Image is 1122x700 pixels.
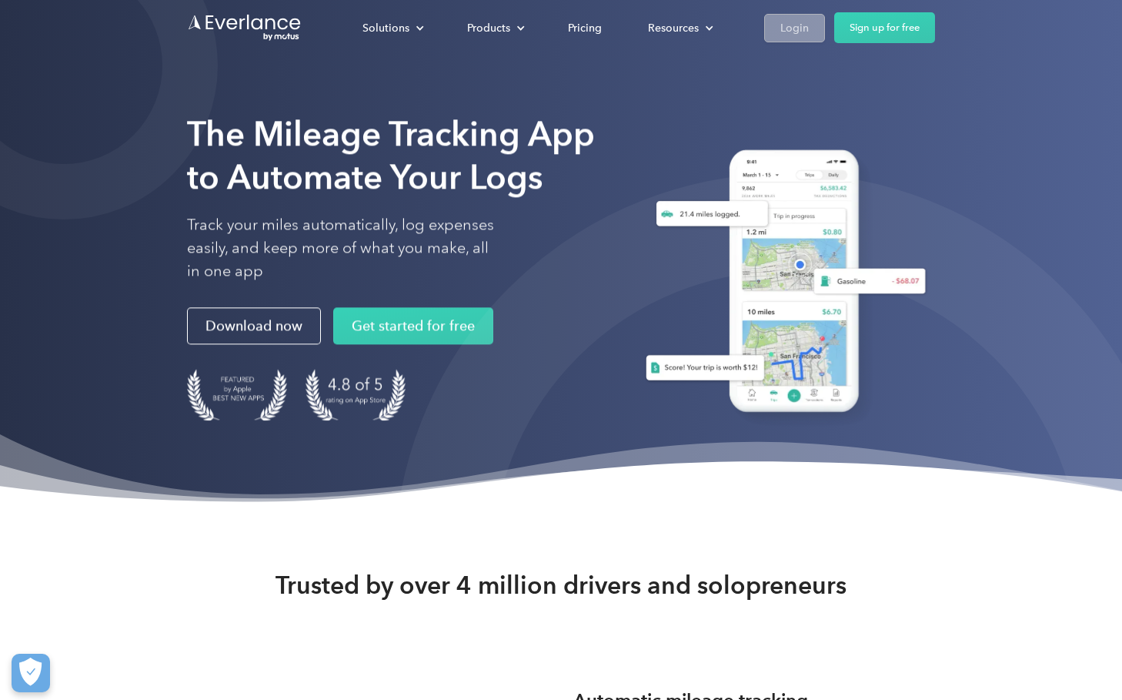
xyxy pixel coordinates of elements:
div: Products [467,18,510,38]
div: Pricing [568,18,602,38]
div: Resources [633,15,726,42]
div: Resources [648,18,699,38]
a: Go to homepage [187,13,302,42]
img: Badge for Featured by Apple Best New Apps [187,370,287,421]
a: Download now [187,308,321,345]
button: Cookies Settings [12,654,50,692]
strong: Trusted by over 4 million drivers and solopreneurs [275,570,847,601]
a: Get started for free [333,308,493,345]
strong: The Mileage Tracking App to Automate Your Logs [187,113,595,197]
p: Track your miles automatically, log expenses easily, and keep more of what you make, all in one app [187,214,495,283]
div: Solutions [347,15,436,42]
div: Products [452,15,537,42]
a: Pricing [553,15,617,42]
a: Login [764,14,825,42]
img: 4.9 out of 5 stars on the app store [306,370,406,421]
div: Solutions [362,18,409,38]
img: Everlance, mileage tracker app, expense tracking app [627,138,935,430]
a: Sign up for free [834,12,935,43]
div: Login [780,18,809,38]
